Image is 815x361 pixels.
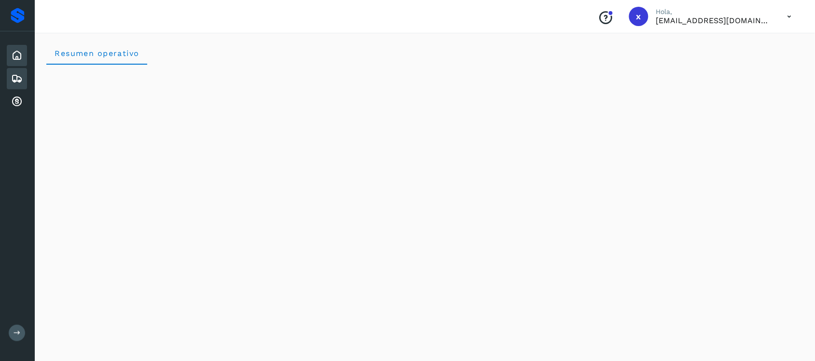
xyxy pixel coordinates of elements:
div: Inicio [7,45,27,66]
p: xmgm@transportesser.com.mx [656,16,772,25]
span: Resumen operativo [54,49,140,58]
div: Cuentas por cobrar [7,91,27,112]
p: Hola, [656,8,772,16]
div: Embarques [7,68,27,89]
